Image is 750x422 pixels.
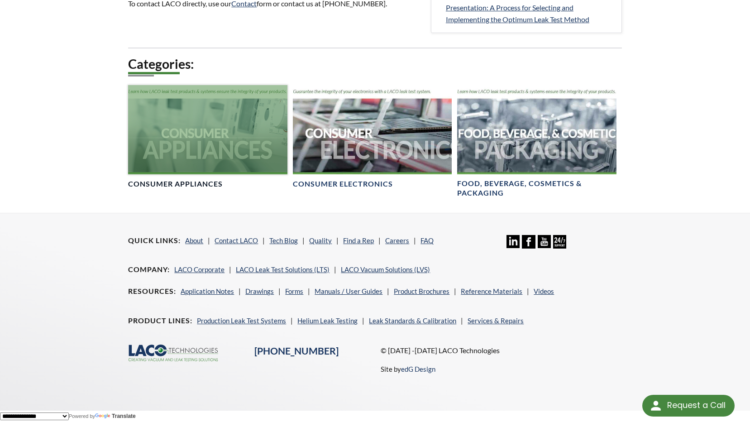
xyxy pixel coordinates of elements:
[128,316,192,326] h4: Product Lines
[401,365,435,373] a: edG Design
[95,413,112,419] img: Google Translate
[457,85,616,198] a: Food Beverage & Cosmetic Packaging headerFood, Beverage, Cosmetics & Packaging
[315,287,382,295] a: Manuals / User Guides
[245,287,274,295] a: Drawings
[385,236,409,245] a: Careers
[128,85,287,189] a: Consumer Appliances headerConsumer Appliances
[381,345,622,356] p: © [DATE] -[DATE] LACO Technologies
[341,265,430,273] a: LACO Vacuum Solutions (LVS)
[446,3,589,24] span: Presentation: A Process for Selecting and Implementing the Optimum Leak Test Method
[293,179,393,189] h4: Consumer Electronics
[285,287,303,295] a: Forms
[649,398,663,413] img: round button
[553,242,566,250] a: 24/7 Support
[174,265,225,273] a: LACO Corporate
[128,265,170,274] h4: Company
[254,345,339,357] a: [PHONE_NUMBER]
[181,287,234,295] a: Application Notes
[297,316,358,325] a: Helium Leak Testing
[269,236,298,245] a: Tech Blog
[185,236,203,245] a: About
[293,85,452,189] a: Consumer Electronics headerConsumer Electronics
[394,287,449,295] a: Product Brochures
[128,179,223,189] h4: Consumer Appliances
[457,179,616,198] h4: Food, Beverage, Cosmetics & Packaging
[197,316,286,325] a: Production Leak Test Systems
[534,287,554,295] a: Videos
[468,316,524,325] a: Services & Repairs
[420,236,434,245] a: FAQ
[128,287,176,296] h4: Resources
[343,236,374,245] a: Find a Rep
[215,236,258,245] a: Contact LACO
[553,235,566,248] img: 24/7 Support Icon
[128,56,621,72] h2: Categories:
[642,395,735,417] div: Request a Call
[381,364,435,374] p: Site by
[461,287,522,295] a: Reference Materials
[236,265,330,273] a: LACO Leak Test Solutions (LTS)
[369,316,456,325] a: Leak Standards & Calibration
[667,395,726,416] div: Request a Call
[95,413,136,419] a: Translate
[128,236,181,245] h4: Quick Links
[309,236,332,245] a: Quality
[446,2,614,25] a: Presentation: A Process for Selecting and Implementing the Optimum Leak Test Method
